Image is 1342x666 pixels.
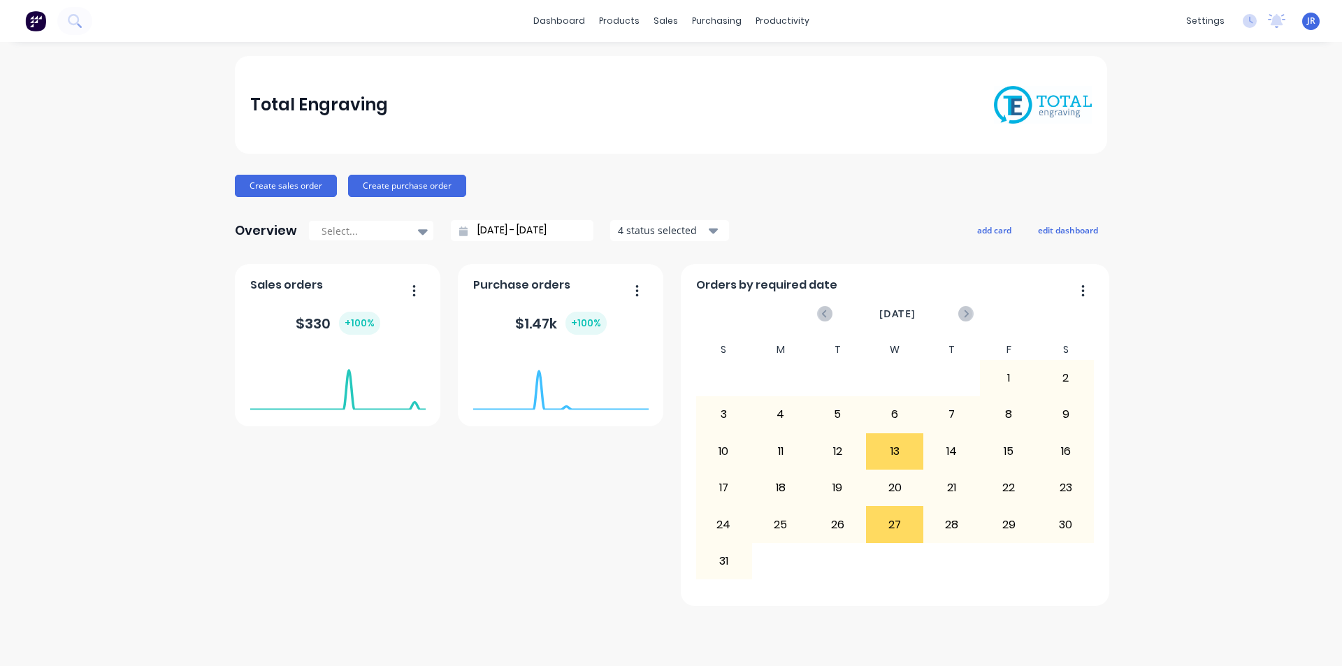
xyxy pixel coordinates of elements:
[1307,15,1315,27] span: JR
[924,397,980,432] div: 7
[924,470,980,505] div: 21
[696,544,752,579] div: 31
[250,91,388,119] div: Total Engraving
[235,175,337,197] button: Create sales order
[753,507,809,542] div: 25
[867,397,923,432] div: 6
[1038,397,1094,432] div: 9
[810,507,866,542] div: 26
[981,361,1037,396] div: 1
[618,223,706,238] div: 4 status selected
[810,470,866,505] div: 19
[753,434,809,469] div: 11
[981,434,1037,469] div: 15
[1038,361,1094,396] div: 2
[610,220,729,241] button: 4 status selected
[810,434,866,469] div: 12
[923,340,981,360] div: T
[867,434,923,469] div: 13
[809,340,867,360] div: T
[696,397,752,432] div: 3
[753,397,809,432] div: 4
[696,507,752,542] div: 24
[348,175,466,197] button: Create purchase order
[250,277,323,294] span: Sales orders
[867,507,923,542] div: 27
[981,507,1037,542] div: 29
[235,217,297,245] div: Overview
[879,306,916,321] span: [DATE]
[696,434,752,469] div: 10
[696,470,752,505] div: 17
[25,10,46,31] img: Factory
[752,340,809,360] div: M
[980,340,1037,360] div: F
[526,10,592,31] a: dashboard
[1038,434,1094,469] div: 16
[981,470,1037,505] div: 22
[867,470,923,505] div: 20
[981,397,1037,432] div: 8
[1037,340,1095,360] div: S
[339,312,380,335] div: + 100 %
[753,470,809,505] div: 18
[647,10,685,31] div: sales
[1038,470,1094,505] div: 23
[696,277,837,294] span: Orders by required date
[749,10,816,31] div: productivity
[1038,507,1094,542] div: 30
[810,397,866,432] div: 5
[866,340,923,360] div: W
[994,86,1092,124] img: Total Engraving
[565,312,607,335] div: + 100 %
[924,507,980,542] div: 28
[473,277,570,294] span: Purchase orders
[592,10,647,31] div: products
[1179,10,1232,31] div: settings
[685,10,749,31] div: purchasing
[1029,221,1107,239] button: edit dashboard
[968,221,1020,239] button: add card
[695,340,753,360] div: S
[515,312,607,335] div: $ 1.47k
[924,434,980,469] div: 14
[296,312,380,335] div: $ 330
